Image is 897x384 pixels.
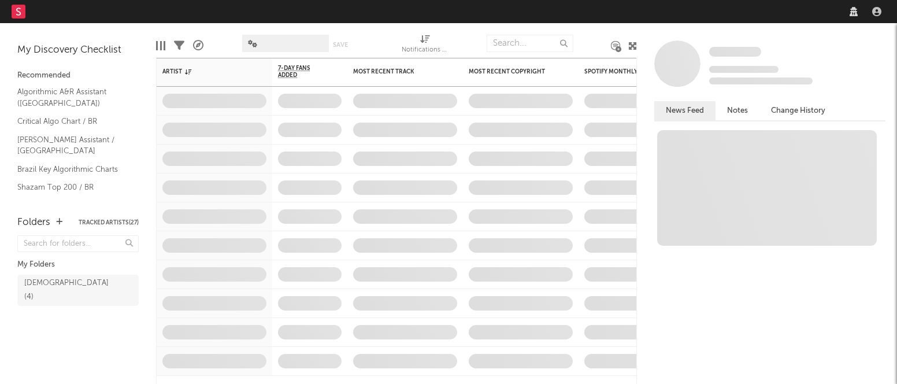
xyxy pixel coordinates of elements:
div: My Discovery Checklist [17,43,139,57]
div: Recommended [17,69,139,83]
div: Edit Columns [156,29,165,62]
div: My Folders [17,258,139,272]
div: Most Recent Track [353,68,440,75]
div: [DEMOGRAPHIC_DATA] ( 4 ) [24,276,109,304]
input: Search... [487,35,573,52]
div: Notifications (Artist) [402,29,448,62]
button: Change History [759,101,837,120]
a: [DEMOGRAPHIC_DATA](4) [17,275,139,306]
button: Save [333,42,348,48]
button: Tracked Artists(27) [79,220,139,226]
button: Notes [716,101,759,120]
input: Search for folders... [17,235,139,252]
div: A&R Pipeline [193,29,203,62]
div: Artist [162,68,249,75]
div: Spotify Monthly Listeners [584,68,671,75]
div: Most Recent Copyright [469,68,555,75]
span: Some Artist [709,47,761,57]
a: [PERSON_NAME] Assistant / [GEOGRAPHIC_DATA] [17,134,127,157]
a: Brazil Key Algorithmic Charts [17,163,127,176]
div: Folders [17,216,50,230]
div: Filters [174,29,184,62]
span: Tracking Since: [DATE] [709,66,779,73]
span: 0 fans last week [709,77,813,84]
button: News Feed [654,101,716,120]
div: Notifications (Artist) [402,43,448,57]
span: 7-Day Fans Added [278,65,324,79]
a: Some Artist [709,46,761,58]
a: Shazam Top 200 / BR [17,181,127,194]
a: Critical Algo Chart / BR [17,115,127,128]
a: Algorithmic A&R Assistant ([GEOGRAPHIC_DATA]) [17,86,127,109]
